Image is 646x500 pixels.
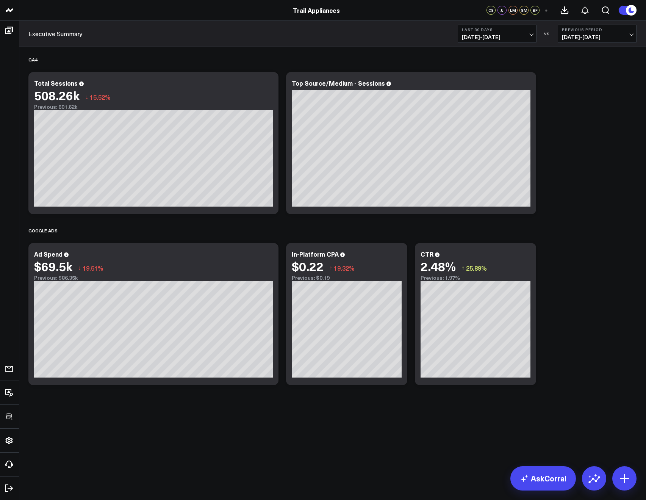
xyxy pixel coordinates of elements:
[497,6,507,15] div: JJ
[562,34,632,40] span: [DATE] - [DATE]
[421,275,530,281] div: Previous: 1.97%
[34,79,78,87] div: Total Sessions
[540,31,554,36] div: VS
[421,250,433,258] div: CTR
[421,259,456,273] div: 2.48%
[329,263,332,273] span: ↑
[530,6,540,15] div: BF
[292,259,324,273] div: $0.22
[2,481,17,495] a: Log Out
[78,263,81,273] span: ↓
[85,92,88,102] span: ↓
[292,250,339,258] div: In-Platform CPA
[541,6,551,15] button: +
[28,30,83,38] a: Executive Summary
[293,6,340,14] a: Trail Appliances
[34,250,63,258] div: Ad Spend
[34,259,72,273] div: $69.5k
[461,263,465,273] span: ↑
[462,27,532,32] b: Last 30 Days
[519,6,529,15] div: SM
[28,51,38,68] div: GA4
[90,93,111,101] span: 15.52%
[458,25,537,43] button: Last 30 Days[DATE]-[DATE]
[510,466,576,491] a: AskCorral
[462,34,532,40] span: [DATE] - [DATE]
[292,79,385,87] div: Top Source/Medium - Sessions
[34,104,273,110] div: Previous: 601.62k
[562,27,632,32] b: Previous Period
[34,275,273,281] div: Previous: $86.35k
[28,222,58,239] div: Google Ads
[544,8,548,13] span: +
[292,275,402,281] div: Previous: $0.19
[508,6,518,15] div: LM
[334,264,355,272] span: 19.32%
[83,264,103,272] span: 19.51%
[558,25,637,43] button: Previous Period[DATE]-[DATE]
[34,88,80,102] div: 508.26k
[486,6,496,15] div: CS
[2,410,17,423] a: SQL Client
[466,264,487,272] span: 25.89%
